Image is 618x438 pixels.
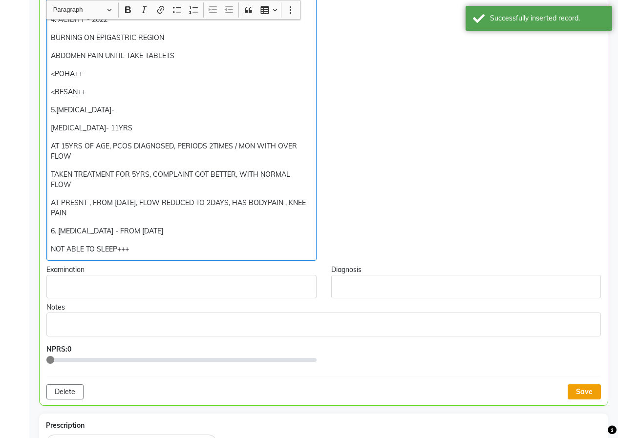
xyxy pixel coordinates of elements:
[51,123,312,133] p: [MEDICAL_DATA]- 11YRS
[46,344,317,355] div: NPRS:
[51,141,312,162] p: AT 15YRS OF AGE, PCOS DIAGNOSED, PERIODS 2TIMES / MON WITH OVER FLOW
[46,275,317,298] div: Rich Text Editor, main
[331,265,601,275] div: Diagnosis
[51,15,312,25] p: 4. ACIDITY - 2022
[47,0,300,19] div: Editor toolbar
[46,313,601,336] div: Rich Text Editor, main
[46,302,601,313] div: Notes
[53,4,104,16] span: Paragraph
[51,51,312,61] p: ABDOMEN PAIN UNTIL TAKE TABLETS
[46,420,601,431] div: Prescription
[490,13,605,23] div: Successfully inserted record.
[49,2,116,18] button: Paragraph
[51,69,312,79] p: <POHA++
[51,198,312,218] p: AT PRESNT , FROM [DATE], FLOW REDUCED TO 2DAYS, HAS BODYPAIN , KNEE PAIN
[51,87,312,97] p: <BESAN++
[568,384,601,399] button: Save
[67,345,71,354] span: 0
[46,265,317,275] div: Examination
[46,384,84,399] button: Delete
[51,226,312,236] p: 6. [MEDICAL_DATA] - FROM [DATE]
[331,275,601,298] div: Rich Text Editor, main
[51,33,312,43] p: BURNING ON EPIGASTRIC REGION
[51,244,312,254] p: NOT ABLE TO SLEEP+++
[51,169,312,190] p: TAKEN TREATMENT FOR 5YRS, COMPLAINT GOT BETTER, WITH NORMAL FLOW
[51,105,312,115] p: 5.[MEDICAL_DATA]-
